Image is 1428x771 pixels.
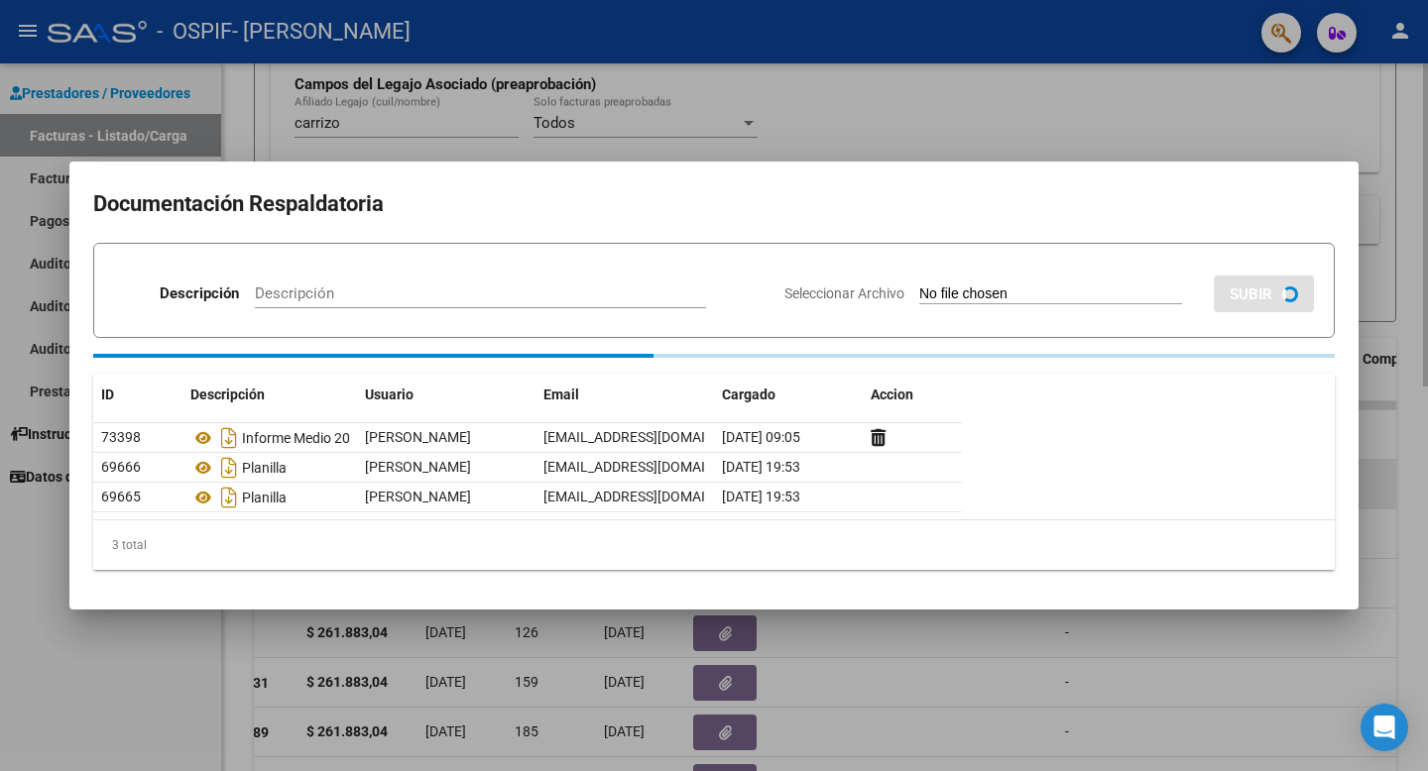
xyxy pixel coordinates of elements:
span: [DATE] 19:53 [722,459,800,475]
span: [EMAIL_ADDRESS][DOMAIN_NAME] [543,459,764,475]
span: [DATE] 09:05 [722,429,800,445]
span: 69666 [101,459,141,475]
span: Cargado [722,386,775,402]
span: Email [543,386,579,402]
datatable-header-cell: Email [535,374,714,416]
span: 73398 [101,429,141,445]
div: Planilla [190,452,349,484]
span: [PERSON_NAME] [365,429,471,445]
span: Seleccionar Archivo [784,285,904,301]
datatable-header-cell: ID [93,374,182,416]
span: Accion [871,386,913,402]
datatable-header-cell: Usuario [357,374,535,416]
span: [EMAIL_ADDRESS][DOMAIN_NAME] [543,489,764,504]
datatable-header-cell: Cargado [714,374,863,416]
span: [PERSON_NAME] [365,459,471,475]
div: 3 total [93,520,1335,570]
span: [DATE] 19:53 [722,489,800,504]
div: Open Intercom Messenger [1361,704,1408,751]
div: Informe Medio 2025 [190,422,349,454]
datatable-header-cell: Descripción [182,374,357,416]
span: [PERSON_NAME] [365,489,471,504]
div: Planilla [190,482,349,513]
span: [EMAIL_ADDRESS][DOMAIN_NAME] [543,429,764,445]
p: Descripción [160,282,239,305]
i: Descargar documento [216,452,242,484]
span: Usuario [365,386,414,402]
i: Descargar documento [216,422,242,454]
h2: Documentación Respaldatoria [93,185,1335,223]
i: Descargar documento [216,482,242,513]
span: ID [101,386,114,402]
datatable-header-cell: Accion [863,374,962,416]
span: 69665 [101,489,141,504]
button: SUBIR [1214,275,1314,312]
span: SUBIR [1230,285,1272,303]
span: Descripción [190,386,265,402]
